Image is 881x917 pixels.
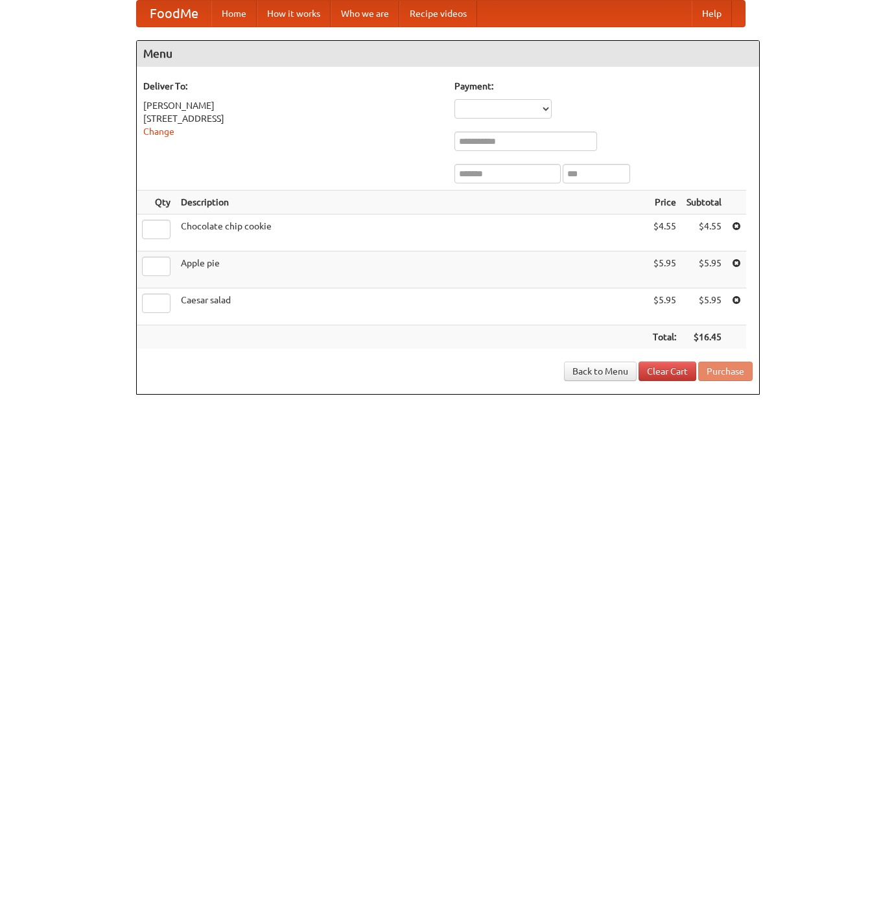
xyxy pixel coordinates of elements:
[648,325,681,349] th: Total:
[681,191,727,215] th: Subtotal
[639,362,696,381] a: Clear Cart
[681,288,727,325] td: $5.95
[176,215,648,251] td: Chocolate chip cookie
[681,325,727,349] th: $16.45
[648,191,681,215] th: Price
[681,251,727,288] td: $5.95
[137,191,176,215] th: Qty
[648,288,681,325] td: $5.95
[176,288,648,325] td: Caesar salad
[399,1,477,27] a: Recipe videos
[143,112,441,125] div: [STREET_ADDRESS]
[331,1,399,27] a: Who we are
[211,1,257,27] a: Home
[648,251,681,288] td: $5.95
[137,41,759,67] h4: Menu
[257,1,331,27] a: How it works
[143,126,174,137] a: Change
[137,1,211,27] a: FoodMe
[648,215,681,251] td: $4.55
[143,99,441,112] div: [PERSON_NAME]
[698,362,753,381] button: Purchase
[692,1,732,27] a: Help
[454,80,753,93] h5: Payment:
[143,80,441,93] h5: Deliver To:
[681,215,727,251] td: $4.55
[564,362,637,381] a: Back to Menu
[176,191,648,215] th: Description
[176,251,648,288] td: Apple pie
